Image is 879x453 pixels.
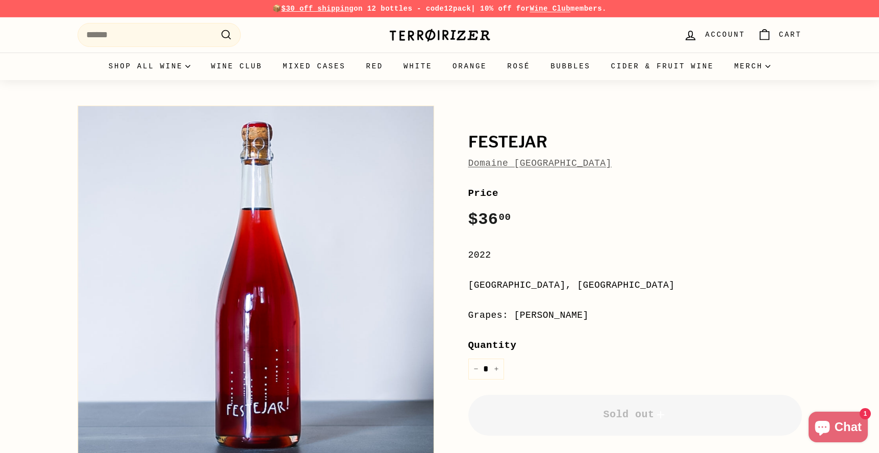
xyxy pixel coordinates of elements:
[806,412,871,445] inbox-online-store-chat: Shopify online store chat
[751,20,808,50] a: Cart
[272,53,356,80] a: Mixed Cases
[724,53,781,80] summary: Merch
[489,359,504,380] button: Increase item quantity by one
[468,395,802,436] button: Sold out
[468,186,802,201] label: Price
[468,338,802,353] label: Quantity
[779,29,802,40] span: Cart
[442,53,497,80] a: Orange
[98,53,201,80] summary: Shop all wine
[78,3,802,14] p: 📦 on 12 bottles - code | 10% off for members.
[468,359,504,380] input: quantity
[282,5,354,13] span: $30 off shipping
[468,248,802,263] div: 2022
[356,53,393,80] a: Red
[468,210,511,229] span: $36
[468,308,802,323] div: Grapes: [PERSON_NAME]
[705,29,745,40] span: Account
[677,20,751,50] a: Account
[444,5,471,13] strong: 12pack
[57,53,822,80] div: Primary
[393,53,442,80] a: White
[498,212,511,223] sup: 00
[468,134,802,151] h1: Festejar
[468,359,484,380] button: Reduce item quantity by one
[468,158,612,168] a: Domaine [GEOGRAPHIC_DATA]
[601,53,724,80] a: Cider & Fruit Wine
[530,5,570,13] a: Wine Club
[468,278,802,293] div: [GEOGRAPHIC_DATA], [GEOGRAPHIC_DATA]
[540,53,600,80] a: Bubbles
[200,53,272,80] a: Wine Club
[497,53,540,80] a: Rosé
[603,409,666,420] span: Sold out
